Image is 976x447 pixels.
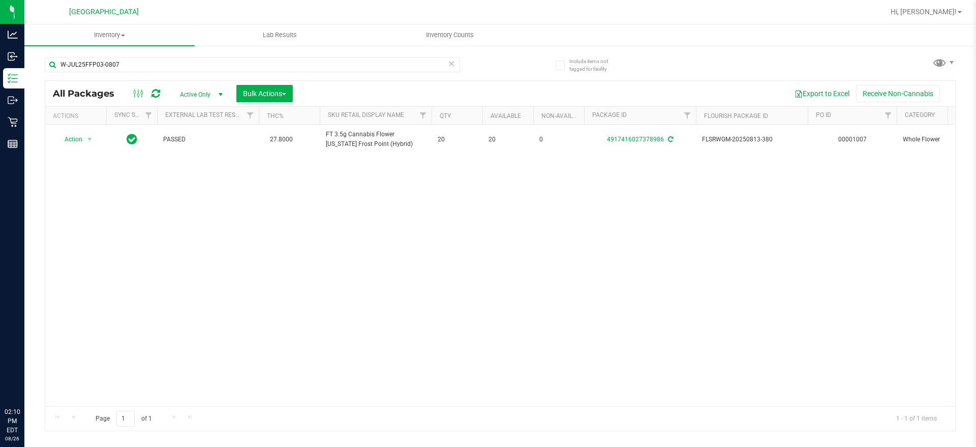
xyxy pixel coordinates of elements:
span: In Sync [127,132,137,146]
a: Filter [242,107,259,124]
span: Inventory [24,31,195,40]
span: [GEOGRAPHIC_DATA] [69,8,139,16]
a: THC% [267,112,284,120]
inline-svg: Reports [8,139,18,149]
a: PO ID [816,111,831,118]
p: 08/26 [5,435,20,442]
span: select [83,132,96,146]
button: Receive Non-Cannabis [856,85,940,102]
a: Inventory Counts [365,24,535,46]
a: Sync Status [114,111,154,118]
input: 1 [116,411,135,427]
span: PASSED [163,135,253,144]
span: 20 [489,135,527,144]
a: Flourish Package ID [704,112,768,120]
a: Filter [679,107,696,124]
a: Qty [440,112,451,120]
div: Actions [53,112,102,120]
span: Inventory Counts [412,31,487,40]
a: Sku Retail Display Name [328,111,404,118]
span: Action [55,132,83,146]
span: FLSRWGM-20250813-380 [702,135,802,144]
a: Filter [415,107,432,124]
span: FT 3.5g Cannabis Flower [US_STATE] Frost Point (Hybrid) [326,130,425,149]
a: Inventory [24,24,195,46]
inline-svg: Analytics [8,29,18,40]
span: Include items not tagged for facility [569,57,620,73]
span: 1 - 1 of 1 items [888,411,945,426]
span: Sync from Compliance System [666,136,673,143]
p: 02:10 PM EDT [5,407,20,435]
span: Page of 1 [87,411,160,427]
a: Filter [880,107,897,124]
input: Search Package ID, Item Name, SKU, Lot or Part Number... [45,57,460,72]
a: 00001007 [838,136,867,143]
inline-svg: Inbound [8,51,18,62]
button: Export to Excel [788,85,856,102]
a: Lab Results [195,24,365,46]
inline-svg: Retail [8,117,18,127]
a: 4917416027378986 [607,136,664,143]
span: 20 [438,135,476,144]
a: Available [491,112,521,120]
a: External Lab Test Result [165,111,245,118]
span: 0 [539,135,578,144]
inline-svg: Outbound [8,95,18,105]
span: All Packages [53,88,125,99]
span: 27.8000 [265,132,298,147]
a: Non-Available [541,112,587,120]
span: Lab Results [249,31,311,40]
span: Bulk Actions [243,90,286,98]
a: Filter [140,107,157,124]
button: Bulk Actions [236,85,293,102]
iframe: Resource center [10,366,41,396]
span: Clear [448,57,455,70]
a: Category [905,111,935,118]
span: Hi, [PERSON_NAME]! [891,8,957,16]
inline-svg: Inventory [8,73,18,83]
a: Package ID [592,111,627,118]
